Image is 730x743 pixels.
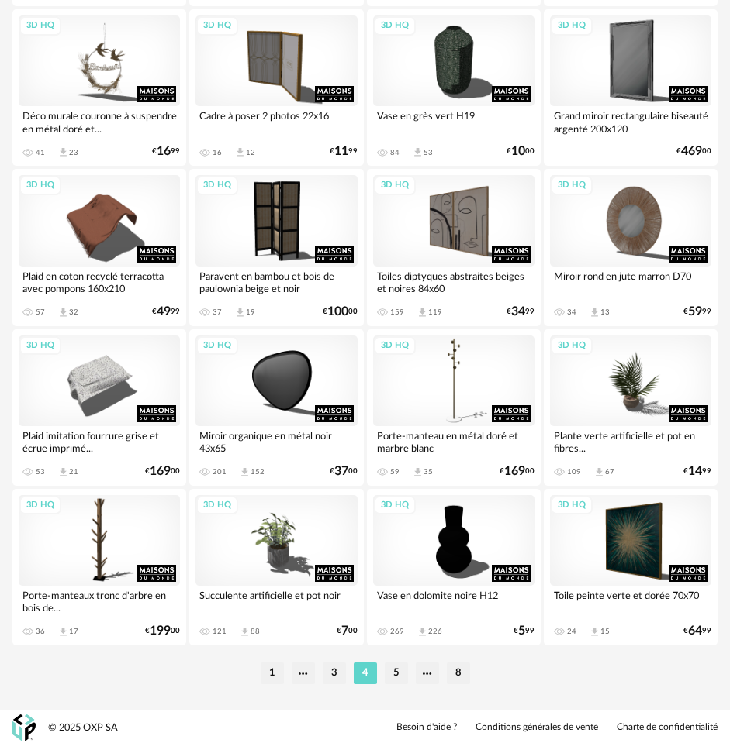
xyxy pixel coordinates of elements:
span: 59 [688,307,702,317]
span: 199 [150,626,171,636]
div: 109 [567,467,581,476]
a: 3D HQ Porte-manteau en métal doré et marbre blanc 59 Download icon 35 €16900 [367,329,541,486]
span: 169 [150,466,171,476]
div: 3D HQ [196,176,238,195]
span: 169 [504,466,525,476]
div: 3D HQ [551,176,593,195]
div: € 00 [500,466,535,476]
span: 34 [511,307,525,317]
div: 3D HQ [551,336,593,356]
div: € 00 [676,146,711,157]
div: Toile peinte verte et dorée 70x70 [550,586,711,617]
a: 3D HQ Plante verte artificielle et pot en fibres... 109 Download icon 67 €1499 [544,329,718,486]
div: 35 [424,467,433,476]
li: 1 [261,662,284,684]
a: Conditions générales de vente [476,721,598,734]
div: 88 [251,627,260,636]
div: € 99 [330,146,358,157]
a: 3D HQ Plaid en coton recyclé terracotta avec pompons 160x210 57 Download icon 32 €4999 [12,169,186,325]
span: 5 [518,626,525,636]
div: € 99 [152,307,180,317]
a: 3D HQ Vase en grès vert H19 84 Download icon 53 €1000 [367,9,541,166]
div: Succulente artificielle et pot noir [195,586,357,617]
span: 10 [511,146,525,157]
li: 8 [447,662,470,684]
img: OXP [12,714,36,741]
div: € 99 [683,307,711,317]
div: 3D HQ [19,336,61,356]
a: Besoin d'aide ? [396,721,457,734]
div: Porte-manteaux tronc d'arbre en bois de... [19,586,180,617]
div: 3D HQ [19,496,61,515]
div: 17 [69,627,78,636]
div: € 99 [683,626,711,636]
span: Download icon [57,626,69,638]
span: Download icon [589,626,600,638]
span: 49 [157,307,171,317]
a: 3D HQ Miroir organique en métal noir 43x65 201 Download icon 152 €3700 [189,329,363,486]
a: 3D HQ Succulente artificielle et pot noir 121 Download icon 88 €700 [189,489,363,645]
div: 121 [213,627,227,636]
div: 3D HQ [551,16,593,36]
span: 37 [334,466,348,476]
div: 19 [246,308,255,317]
li: 5 [385,662,408,684]
div: 3D HQ [551,496,593,515]
div: € 99 [514,626,535,636]
div: 226 [428,627,442,636]
div: 15 [600,627,610,636]
div: Cadre à poser 2 photos 22x16 [195,106,357,137]
div: 119 [428,308,442,317]
div: Vase en grès vert H19 [373,106,535,137]
span: Download icon [234,307,246,318]
span: Download icon [412,466,424,478]
div: © 2025 OXP SA [48,721,118,734]
div: 3D HQ [19,176,61,195]
div: 3D HQ [374,176,416,195]
span: 7 [341,626,348,636]
div: 34 [567,308,576,317]
div: Plaid en coton recyclé terracotta avec pompons 160x210 [19,267,180,298]
div: € 00 [330,466,358,476]
div: Déco murale couronne à suspendre en métal doré et... [19,106,180,137]
span: Download icon [57,146,69,158]
div: 159 [390,308,404,317]
div: 23 [69,148,78,157]
div: € 00 [323,307,358,317]
div: 3D HQ [374,16,416,36]
span: 14 [688,466,702,476]
div: € 99 [683,466,711,476]
div: 152 [251,467,265,476]
a: 3D HQ Vase en dolomite noire H12 269 Download icon 226 €599 [367,489,541,645]
div: € 00 [145,466,180,476]
div: € 00 [507,146,535,157]
span: 64 [688,626,702,636]
div: 3D HQ [19,16,61,36]
div: 3D HQ [196,336,238,356]
div: Grand miroir rectangulaire biseauté argenté 200x120 [550,106,711,137]
a: 3D HQ Toile peinte verte et dorée 70x70 24 Download icon 15 €6499 [544,489,718,645]
div: 53 [36,467,45,476]
span: 16 [157,146,171,157]
div: 12 [246,148,255,157]
div: 67 [605,467,614,476]
a: Charte de confidentialité [617,721,718,734]
div: 201 [213,467,227,476]
a: 3D HQ Toiles diptyques abstraites beiges et noires 84x60 159 Download icon 119 €3499 [367,169,541,325]
div: 41 [36,148,45,157]
div: 57 [36,308,45,317]
span: Download icon [57,307,69,318]
span: Download icon [589,307,600,318]
span: Download icon [57,466,69,478]
div: 269 [390,627,404,636]
span: Download icon [239,626,251,638]
div: 16 [213,148,222,157]
div: Paravent en bambou et bois de paulownia beige et noir [195,267,357,298]
a: 3D HQ Porte-manteaux tronc d'arbre en bois de... 36 Download icon 17 €19900 [12,489,186,645]
div: Porte-manteau en métal doré et marbre blanc [373,426,535,457]
div: 3D HQ [374,336,416,356]
div: 24 [567,627,576,636]
div: € 99 [152,146,180,157]
div: € 99 [507,307,535,317]
span: Download icon [593,466,605,478]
